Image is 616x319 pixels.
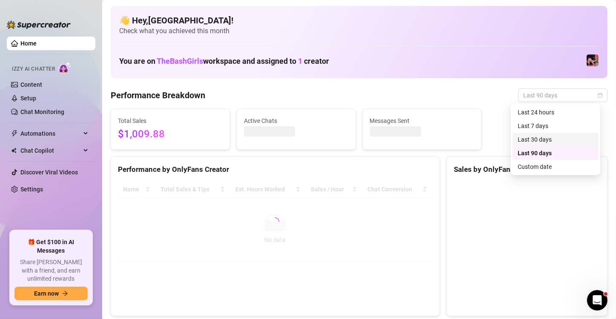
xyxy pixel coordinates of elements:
a: Discover Viral Videos [20,169,78,176]
div: Custom date [518,162,593,171]
span: 🎁 Get $100 in AI Messages [14,238,88,255]
span: Chat Copilot [20,144,81,157]
a: Content [20,81,42,88]
span: 1 [298,57,302,66]
div: Last 30 days [518,135,593,144]
a: Home [20,40,37,47]
a: Chat Monitoring [20,108,64,115]
img: logo-BBDzfeDw.svg [7,20,71,29]
span: thunderbolt [11,130,18,137]
a: Setup [20,95,36,102]
div: Custom date [513,160,599,174]
span: Total Sales [118,116,223,125]
div: Last 24 hours [518,108,593,117]
button: Earn nowarrow-right [14,287,88,300]
span: loading [271,217,279,226]
span: Automations [20,127,81,140]
div: Sales by OnlyFans Creator [454,164,600,175]
div: Last 90 days [518,148,593,158]
div: Last 7 days [518,121,593,131]
span: Earn now [34,290,59,297]
span: Share [PERSON_NAME] with a friend, and earn unlimited rewards [14,258,88,283]
div: Performance by OnlyFans Creator [118,164,433,175]
span: Check what you achieved this month [119,26,599,36]
div: Last 90 days [513,146,599,160]
h1: You are on workspace and assigned to creator [119,57,329,66]
span: Izzy AI Chatter [12,65,55,73]
span: Messages Sent [370,116,475,125]
a: Settings [20,186,43,193]
img: AI Chatter [58,62,72,74]
span: arrow-right [62,291,68,296]
span: TheBashGirls [157,57,203,66]
span: calendar [598,93,603,98]
div: Last 7 days [513,119,599,133]
img: Jacky [587,54,599,66]
div: Last 30 days [513,133,599,146]
span: Last 90 days [523,89,602,102]
h4: Performance Breakdown [111,89,205,101]
img: Chat Copilot [11,148,17,154]
span: $1,009.88 [118,126,223,142]
div: Last 24 hours [513,105,599,119]
iframe: Intercom live chat [587,290,607,310]
h4: 👋 Hey, [GEOGRAPHIC_DATA] ! [119,14,599,26]
span: Active Chats [244,116,349,125]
